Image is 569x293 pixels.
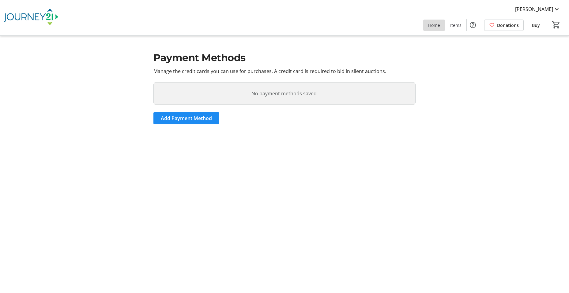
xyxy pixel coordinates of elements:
tr-blank-state: No payment methods saved. [153,82,416,105]
span: Home [428,22,440,28]
button: Cart [551,19,562,30]
span: Add Payment Method [161,115,212,122]
a: Donations [484,20,524,31]
span: Donations [497,22,519,28]
span: [PERSON_NAME] [515,5,553,13]
a: Add Payment Method [153,112,219,124]
span: Buy [532,22,540,28]
h1: Payment Methods [153,50,416,65]
a: Items [445,20,466,31]
span: Items [450,22,462,28]
a: Buy [526,20,546,31]
p: Manage the credit cards you can use for purchases. A credit card is required to bid in silent auc... [153,68,416,75]
button: [PERSON_NAME] [510,4,565,14]
button: Help [467,19,479,31]
a: Home [423,20,445,31]
img: Journey21's Logo [4,2,58,33]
